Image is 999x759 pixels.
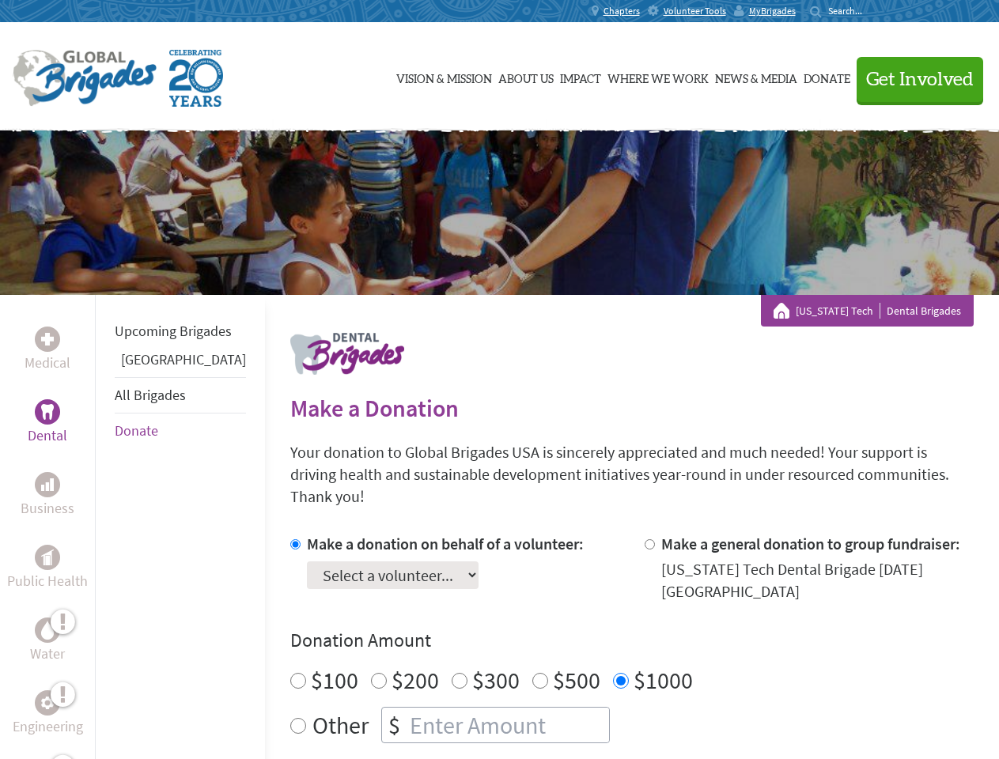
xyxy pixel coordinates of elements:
img: Water [41,621,54,639]
span: Get Involved [866,70,974,89]
li: Upcoming Brigades [115,314,246,349]
div: Water [35,617,60,643]
div: Engineering [35,690,60,716]
a: All Brigades [115,386,186,404]
a: Donate [804,37,850,116]
label: $200 [392,665,439,695]
span: MyBrigades [749,5,796,17]
li: All Brigades [115,377,246,413]
p: Business [21,497,74,519]
a: [GEOGRAPHIC_DATA] [121,350,246,368]
label: $100 [311,665,358,695]
p: Public Health [7,570,88,592]
p: Dental [28,425,67,447]
div: Business [35,472,60,497]
a: DentalDental [28,399,67,447]
img: Dental [41,404,54,419]
input: Enter Amount [407,708,609,742]
label: Make a general donation to group fundraiser: [661,534,960,553]
img: Medical [41,333,54,346]
div: Dental Brigades [774,303,961,319]
a: Where We Work [607,37,709,116]
p: Water [30,643,65,665]
span: Volunteer Tools [664,5,726,17]
label: $1000 [634,665,693,695]
img: logo-dental.png [290,333,404,375]
p: Medical [25,352,70,374]
label: Other [312,707,369,743]
img: Global Brigades Logo [13,50,157,107]
img: Global Brigades Celebrating 20 Years [169,50,223,107]
label: Make a donation on behalf of a volunteer: [307,534,584,553]
a: WaterWater [30,617,65,665]
span: Chapters [604,5,640,17]
label: $300 [472,665,520,695]
div: Medical [35,327,60,352]
p: Engineering [13,716,83,738]
a: News & Media [715,37,797,116]
a: [US_STATE] Tech [796,303,880,319]
div: [US_STATE] Tech Dental Brigade [DATE] [GEOGRAPHIC_DATA] [661,558,974,602]
a: Impact [560,37,601,116]
img: Business [41,478,54,491]
a: About Us [498,37,554,116]
input: Search... [828,5,873,17]
p: Your donation to Global Brigades USA is sincerely appreciated and much needed! Your support is dr... [290,441,974,508]
a: Upcoming Brigades [115,322,232,340]
div: Public Health [35,545,60,570]
label: $500 [553,665,600,695]
a: BusinessBusiness [21,472,74,519]
div: Dental [35,399,60,425]
div: $ [382,708,407,742]
li: Donate [115,413,246,448]
a: Public HealthPublic Health [7,545,88,592]
a: MedicalMedical [25,327,70,374]
img: Engineering [41,697,54,709]
a: Donate [115,421,158,440]
h4: Donation Amount [290,628,974,653]
img: Public Health [41,549,54,565]
a: EngineeringEngineering [13,690,83,738]
li: Panama [115,349,246,377]
h2: Make a Donation [290,394,974,422]
a: Vision & Mission [396,37,492,116]
button: Get Involved [857,57,983,102]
